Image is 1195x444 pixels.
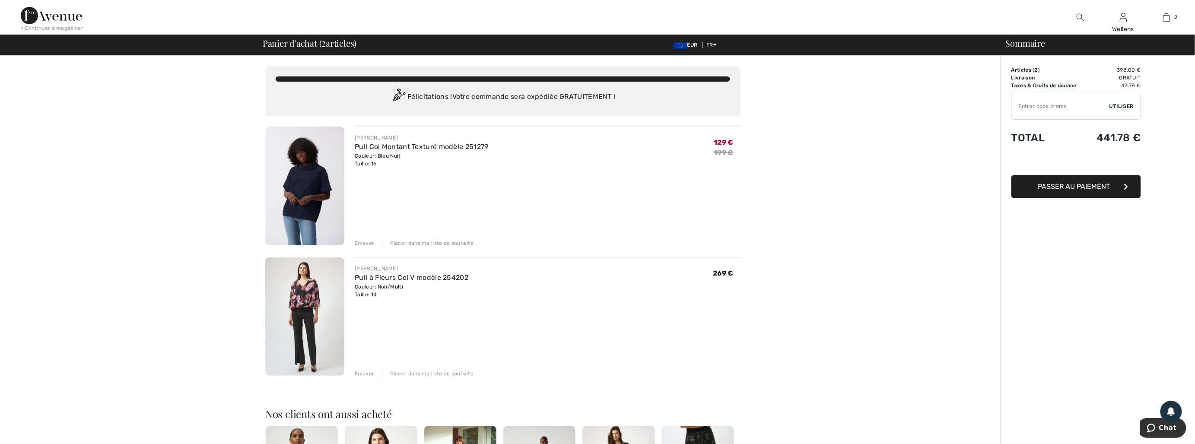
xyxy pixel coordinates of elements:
td: Livraison [1011,74,1089,82]
span: EUR [674,42,701,48]
img: Mes infos [1120,12,1127,22]
iframe: PayPal [1011,152,1141,172]
a: Pull Col Montant Texturé modèle 251279 [355,143,488,151]
iframe: Ouvre un widget dans lequel vous pouvez chatter avec l’un de nos agents [1140,418,1186,440]
td: Total [1011,123,1089,152]
img: Mon panier [1163,12,1170,22]
td: Articles ( ) [1011,66,1089,74]
img: recherche [1077,12,1084,22]
div: Placer dans ma liste de souhaits [383,239,474,247]
a: Pull à Fleurs Col V modèle 254202 [355,273,468,282]
img: 1ère Avenue [21,7,82,24]
img: Pull à Fleurs Col V modèle 254202 [265,257,344,376]
a: 2 [1145,12,1188,22]
span: 129 € [714,138,734,146]
span: Utiliser [1109,102,1134,110]
td: Gratuit [1089,74,1141,82]
td: 441.78 € [1089,123,1141,152]
span: Panier d'achat ( articles) [263,39,356,48]
div: [PERSON_NAME] [355,265,468,273]
span: Passer au paiement [1038,182,1110,190]
button: Passer au paiement [1011,175,1141,198]
img: Euro [674,42,687,49]
span: 2 [1035,67,1038,73]
span: FR [706,42,717,48]
div: Couleur: Noir/Multi Taille: 14 [355,283,468,298]
div: Placer dans ma liste de souhaits [383,370,474,377]
span: 2 [1175,13,1178,21]
span: 269 € [713,269,734,277]
td: 43.78 € [1089,82,1141,89]
td: Taxes & Droits de douane [1011,82,1089,89]
div: Enlever [355,239,374,247]
div: Couleur: Bleu Nuit Taille: 16 [355,152,488,168]
div: Wellens [1102,25,1144,34]
s: 199 € [714,149,734,157]
img: Congratulation2.svg [390,89,407,106]
div: Félicitations ! Votre commande sera expédiée GRATUITEMENT ! [276,89,730,106]
div: < Continuer à magasiner [21,24,83,32]
div: Sommaire [995,39,1190,48]
span: 2 [321,37,326,48]
div: [PERSON_NAME] [355,134,488,142]
td: 398.00 € [1089,66,1141,74]
input: Code promo [1012,93,1109,119]
div: Enlever [355,370,374,377]
img: Pull Col Montant Texturé modèle 251279 [265,127,344,245]
a: Se connecter [1120,13,1127,21]
h2: Nos clients ont aussi acheté [265,409,741,419]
